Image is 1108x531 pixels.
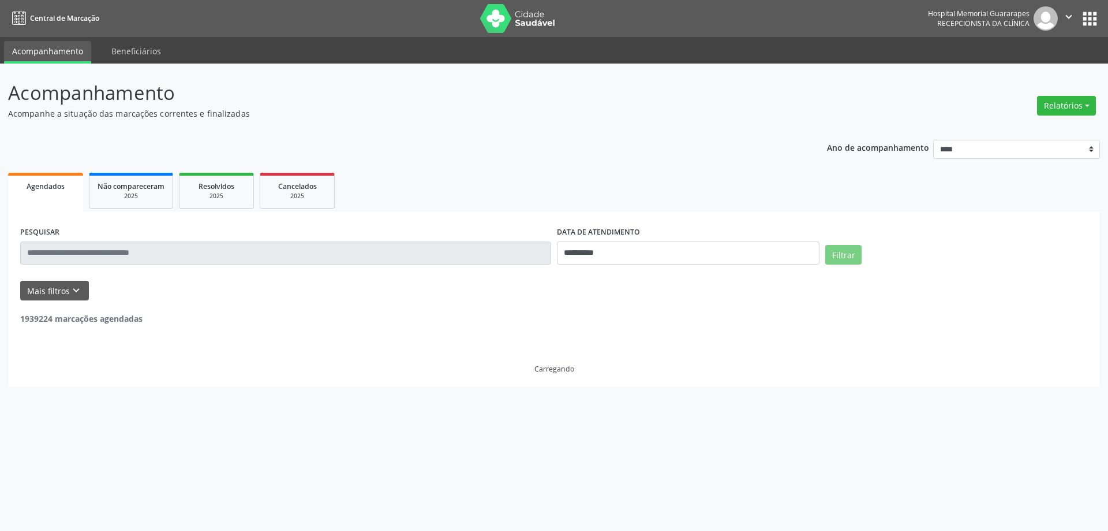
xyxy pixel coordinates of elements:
label: PESQUISAR [20,224,59,242]
span: Não compareceram [98,181,164,191]
strong: 1939224 marcações agendadas [20,313,143,324]
p: Acompanhe a situação das marcações correntes e finalizadas [8,107,772,120]
span: Central de Marcação [30,13,99,23]
p: Ano de acompanhamento [827,140,929,154]
i: keyboard_arrow_down [70,284,83,297]
i:  [1062,10,1075,23]
span: Cancelados [278,181,317,191]
button: Mais filtroskeyboard_arrow_down [20,281,89,301]
p: Acompanhamento [8,79,772,107]
a: Beneficiários [103,41,169,61]
div: Carregando [534,364,574,374]
div: Hospital Memorial Guararapes [928,9,1030,18]
span: Resolvidos [199,181,234,191]
div: 2025 [98,192,164,200]
button: Relatórios [1037,96,1096,116]
button: Filtrar [825,245,862,265]
a: Acompanhamento [4,41,91,64]
div: 2025 [268,192,326,200]
img: img [1034,6,1058,31]
div: 2025 [188,192,245,200]
a: Central de Marcação [8,9,99,28]
label: DATA DE ATENDIMENTO [557,224,640,242]
span: Agendados [27,181,65,191]
span: Recepcionista da clínica [937,18,1030,28]
button:  [1058,6,1080,31]
button: apps [1080,9,1100,29]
